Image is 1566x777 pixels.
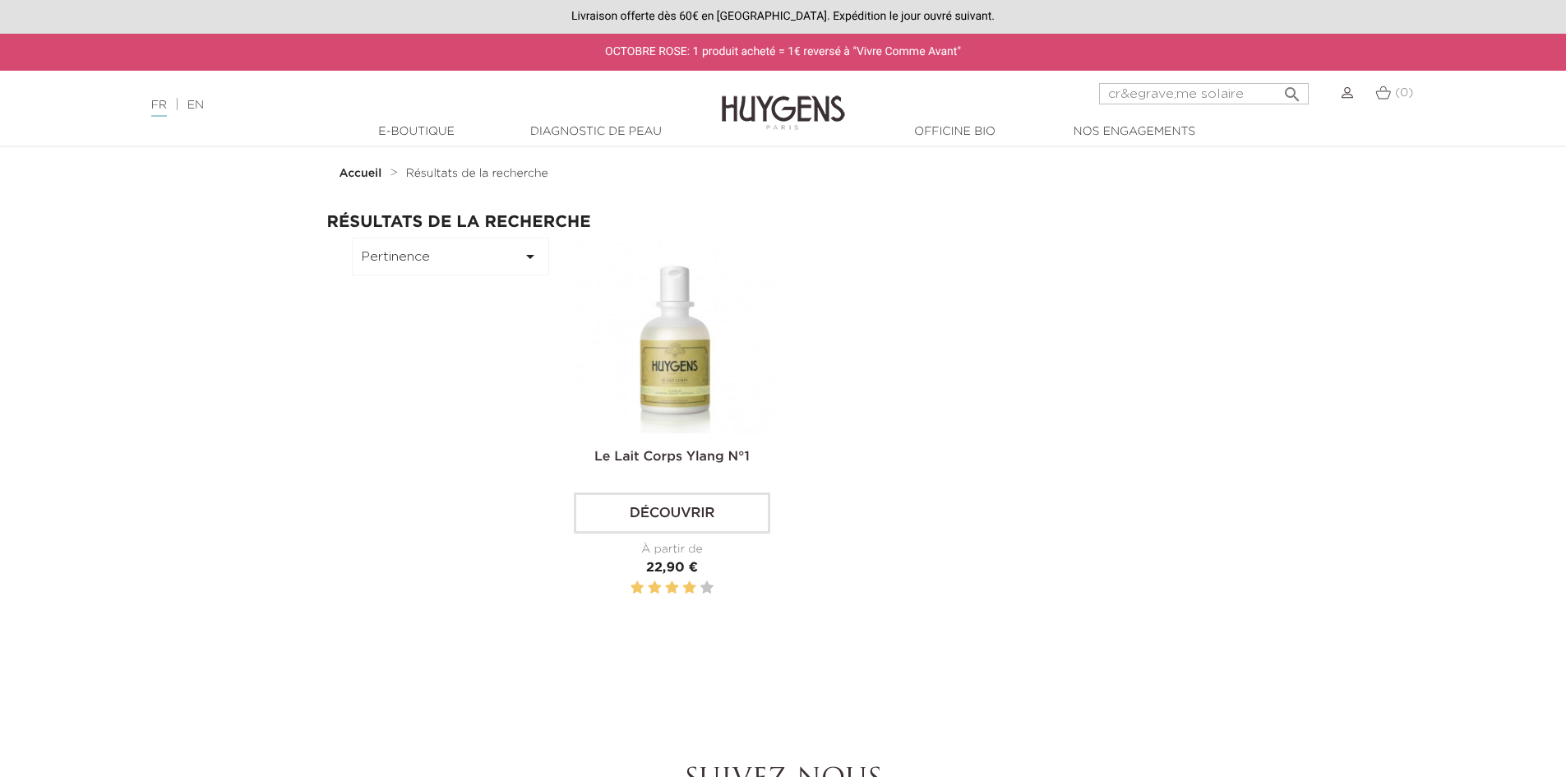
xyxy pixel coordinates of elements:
a: FR [151,99,167,117]
label: 3 [665,578,678,599]
a: Accueil [340,167,386,180]
label: 1 [631,578,644,599]
h2: Résultats de la recherche [327,213,1240,231]
a: Nos engagements [1052,123,1217,141]
input: Rechercher [1099,83,1309,104]
i:  [520,247,540,266]
a: Officine Bio [873,123,1037,141]
a: EN [187,99,204,111]
img: LE LAIT CORPS 250ml YLANG #1 [577,238,774,435]
label: 4 [682,578,695,599]
span: (0) [1395,87,1413,99]
a: Résultats de la recherche [406,167,548,180]
i:  [1282,80,1302,99]
a: E-Boutique [335,123,499,141]
span: Résultats de la recherche [406,168,548,179]
label: 5 [700,578,714,599]
label: 2 [648,578,661,599]
div: | [143,95,640,115]
strong: Accueil [340,168,382,179]
a: Diagnostic de peau [514,123,678,141]
button: Pertinence [352,238,549,275]
img: Huygens [722,69,845,132]
a: Découvrir [574,493,771,534]
span: 22,90 € [646,562,698,575]
div: À partir de [574,541,771,558]
a: Le Lait Corps Ylang N°1 [594,451,750,464]
button:  [1277,78,1307,100]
